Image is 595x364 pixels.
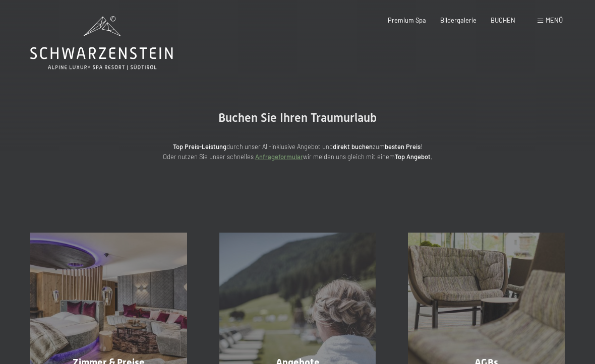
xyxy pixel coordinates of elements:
[395,153,433,161] strong: Top Angebot.
[440,16,477,24] a: Bildergalerie
[96,141,499,162] p: durch unser All-inklusive Angebot und zum ! Oder nutzen Sie unser schnelles wir melden uns gleich...
[491,16,515,24] a: BUCHEN
[173,142,226,151] strong: Top Preis-Leistung
[546,16,563,24] span: Menü
[218,111,377,125] span: Buchen Sie Ihren Traumurlaub
[388,16,426,24] a: Premium Spa
[385,142,421,151] strong: besten Preis
[255,153,303,161] a: Anfrageformular
[333,142,373,151] strong: direkt buchen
